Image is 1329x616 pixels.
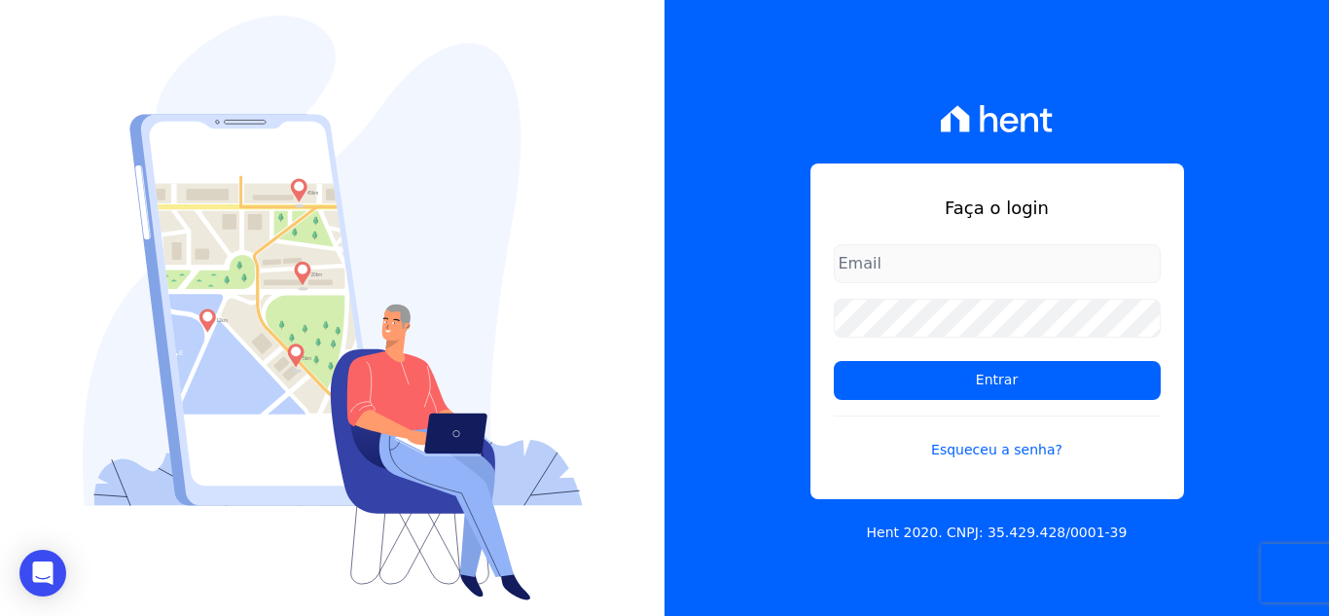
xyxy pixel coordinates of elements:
[834,361,1161,400] input: Entrar
[867,523,1128,543] p: Hent 2020. CNPJ: 35.429.428/0001-39
[834,244,1161,283] input: Email
[83,16,583,600] img: Login
[19,550,66,597] div: Open Intercom Messenger
[834,195,1161,221] h1: Faça o login
[834,416,1161,460] a: Esqueceu a senha?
